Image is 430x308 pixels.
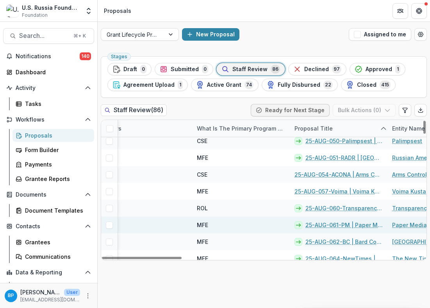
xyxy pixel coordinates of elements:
[304,66,329,73] span: Declined
[19,32,69,39] span: Search...
[271,65,280,73] span: 86
[25,160,88,168] div: Payments
[178,81,183,89] span: 1
[197,221,208,229] span: MFE
[16,116,82,123] span: Workflows
[350,63,405,75] button: Approved1
[8,293,14,298] div: Bennett P
[207,82,241,88] span: Active Grant
[111,54,127,59] span: Stages
[101,5,134,16] nav: breadcrumb
[12,158,94,171] a: Payments
[366,66,392,73] span: Approved
[12,250,94,263] a: Communications
[3,50,94,63] button: Notifications140
[305,254,383,263] a: 25-AUG-064-NewTimes | The New Times Foundation - 2025 - Grant Proposal Application ([DATE])
[414,104,427,116] button: Export table data
[80,52,91,60] span: 140
[305,137,383,145] a: 25-AUG-050-Palimpsest | Palimpsest - 2025 - Grant Proposal Application ([DATE])
[123,66,137,73] span: Draft
[197,238,208,246] span: MFE
[197,187,208,195] span: MFE
[123,82,175,88] span: Agreement Upload
[107,63,152,75] button: Draft0
[16,53,80,60] span: Notifications
[251,104,330,116] button: Ready for Next Stage
[12,236,94,249] a: Grantees
[3,220,94,233] button: Open Contacts
[3,66,94,79] a: Dashboard
[197,204,208,212] span: ROL
[95,120,192,137] div: Viewers
[104,7,131,15] div: Proposals
[333,104,396,116] button: Bulk Actions (0)
[290,120,387,137] div: Proposal Title
[294,187,383,195] a: 25-AUG-057-Voima | Voima Kustannus Oy/ltd - 2025 - Grant Proposal Application ([DATE])
[12,143,94,156] a: Form Builder
[294,170,383,179] a: 25-AUG-054-ACONA | Arms Control Negotiation Academy - 2025 - Grant Proposal Application ([DATE])
[6,5,19,17] img: U.S. Russia Foundation
[25,131,88,140] div: Proposals
[323,81,333,89] span: 22
[357,82,376,88] span: Closed
[25,146,88,154] div: Form Builder
[155,63,213,75] button: Submitted0
[387,124,430,133] div: Entity Name
[244,81,253,89] span: 74
[12,282,94,295] a: Dashboard
[380,125,387,132] svg: sorted ascending
[140,65,146,73] span: 0
[392,137,422,145] a: Palimpsest
[288,63,346,75] button: Declined97
[3,188,94,201] button: Open Documents
[25,206,88,215] div: Document Templates
[305,204,383,212] a: 25-AUG-060-Transparency | Transparency International U.S. - 2025 - Grant Proposal Application ([D...
[197,254,208,263] span: MFE
[349,28,411,41] button: Assigned to me
[3,266,94,279] button: Open Data & Reporting
[202,65,208,73] span: 0
[12,172,94,185] a: Grantee Reports
[171,66,199,73] span: Submitted
[12,97,94,110] a: Tasks
[341,79,396,91] button: Closed415
[414,28,427,41] button: Open table manager
[25,238,88,246] div: Grantees
[16,68,88,76] div: Dashboard
[72,32,87,40] div: ⌘ + K
[22,12,48,19] span: Foundation
[64,289,80,296] p: User
[25,100,88,108] div: Tasks
[393,3,408,19] button: Partners
[197,137,207,145] span: CSE
[182,28,239,41] button: New Proposal
[16,192,82,198] span: Documents
[16,85,82,91] span: Activity
[290,124,337,133] div: Proposal Title
[107,79,188,91] button: Agreement Upload1
[232,66,268,73] span: Staff Review
[192,120,290,137] div: What is the primary program area your project fits in to?
[191,79,259,91] button: Active Grant74
[22,4,80,12] div: U.S. Russia Foundation
[25,175,88,183] div: Grantee Reports
[411,3,427,19] button: Get Help
[305,238,383,246] a: 25-AUG-062-BC | Bard College - 2025 - Grant Proposal Application ([DATE])
[12,204,94,217] a: Document Templates
[278,82,320,88] span: Fully Disbursed
[3,113,94,126] button: Open Workflows
[399,104,411,116] button: Edit table settings
[395,65,400,73] span: 1
[25,252,88,261] div: Communications
[20,288,61,296] p: [PERSON_NAME]
[16,269,82,276] span: Data & Reporting
[197,170,207,179] span: CSE
[192,124,290,133] div: What is the primary program area your project fits in to?
[305,154,383,162] a: 25-AUG-051-RADR | [GEOGRAPHIC_DATA] for Democracy in [GEOGRAPHIC_DATA] Inc - 2025 - Grant Proposa...
[20,296,80,303] p: [EMAIL_ADDRESS][DOMAIN_NAME]
[83,291,93,301] button: More
[262,79,338,91] button: Fully Disbursed22
[16,223,82,230] span: Contacts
